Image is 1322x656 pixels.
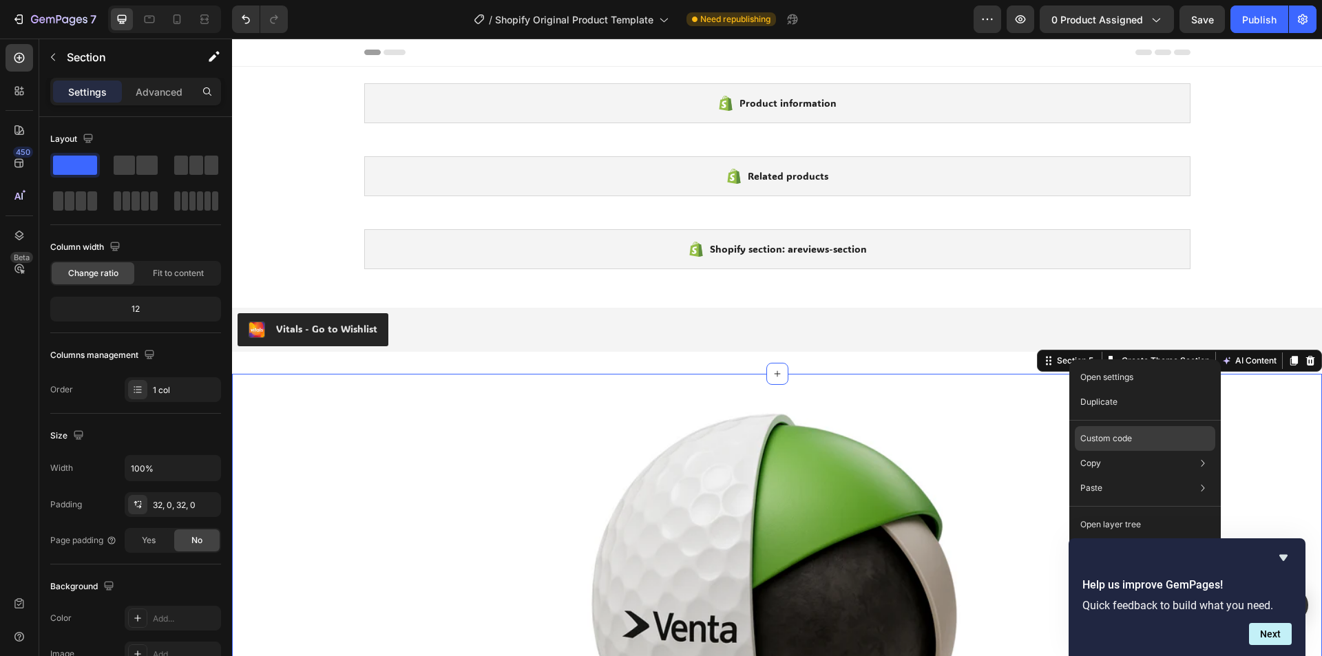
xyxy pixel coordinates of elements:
[10,252,33,263] div: Beta
[1230,6,1288,33] button: Publish
[1082,599,1292,612] p: Quick feedback to build what you need.
[1275,549,1292,566] button: Hide survey
[6,275,156,308] button: Vitals - Go to Wishlist
[1051,12,1143,27] span: 0 product assigned
[153,267,204,279] span: Fit to content
[1249,623,1292,645] button: Next question
[489,12,492,27] span: /
[53,299,218,319] div: 12
[142,534,156,547] span: Yes
[191,534,202,547] span: No
[495,12,653,27] span: Shopify Original Product Template
[44,283,145,297] div: Vitals - Go to Wishlist
[50,612,72,624] div: Color
[478,202,635,219] span: Shopify section: areviews-section
[50,383,73,396] div: Order
[50,498,82,511] div: Padding
[153,384,218,396] div: 1 col
[13,147,33,158] div: 450
[1080,432,1132,445] p: Custom code
[153,499,218,511] div: 32, 0, 32, 0
[822,316,864,328] div: Section 5
[50,534,117,547] div: Page padding
[1040,6,1174,33] button: 0 product assigned
[1080,396,1118,408] p: Duplicate
[153,613,218,625] div: Add...
[1080,457,1101,469] p: Copy
[1080,518,1141,531] p: Open layer tree
[68,267,118,279] span: Change ratio
[50,462,73,474] div: Width
[17,283,33,299] img: 26b75d61-258b-461b-8cc3-4bcb67141ce0.png
[1082,549,1292,645] div: Help us improve GemPages!
[1191,14,1214,25] span: Save
[700,13,770,25] span: Need republishing
[136,85,182,99] p: Advanced
[50,427,87,445] div: Size
[1242,12,1277,27] div: Publish
[90,11,96,28] p: 7
[1179,6,1225,33] button: Save
[67,49,180,65] p: Section
[1080,482,1102,494] p: Paste
[232,39,1322,656] iframe: Design area
[125,456,220,480] input: Auto
[507,56,605,73] span: Product information
[987,314,1047,330] button: AI Content
[232,6,288,33] div: Undo/Redo
[516,129,596,146] span: Related products
[50,578,117,596] div: Background
[1080,371,1133,383] p: Open settings
[1082,577,1292,593] h2: Help us improve GemPages!
[68,85,107,99] p: Settings
[50,346,158,365] div: Columns management
[6,6,103,33] button: 7
[890,316,978,328] p: Create Theme Section
[50,238,123,257] div: Column width
[50,130,96,149] div: Layout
